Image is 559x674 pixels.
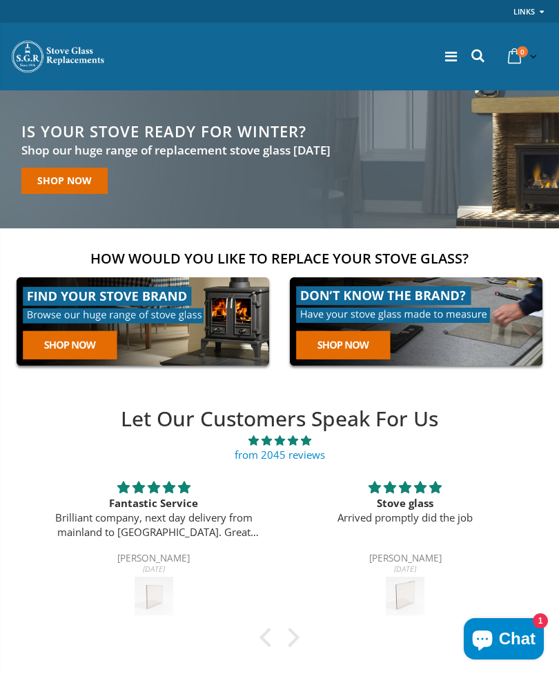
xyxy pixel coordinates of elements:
[386,577,424,615] img: Custom Cut Robax® Stove Glass
[45,496,264,511] div: Fantastic Service
[296,496,515,511] div: Stove glass
[28,433,531,448] span: 4.89 stars
[135,577,173,615] img: Saltfire Parkstone Stove Glass - 285mm x 255mm
[10,249,549,268] h2: How would you like to replace your stove glass?
[28,433,531,462] a: 4.89 stars from 2045 reviews
[296,565,515,573] div: [DATE]
[45,511,264,539] p: Brilliant company, next day delivery from mainland to [GEOGRAPHIC_DATA]. Great price and quality.
[502,43,540,70] a: 0
[284,271,549,372] img: made-to-measure-cta_2cd95ceb-d519-4648-b0cf-d2d338fdf11f.jpg
[10,271,275,372] img: find-your-brand-cta_9b334d5d-5c94-48ed-825f-d7972bbdebd0.jpg
[517,46,528,57] span: 0
[445,47,457,66] a: Menu
[296,554,515,565] div: [PERSON_NAME]
[21,168,108,194] a: Shop now
[45,479,264,496] div: 5 stars
[513,3,535,20] a: Links
[45,554,264,565] div: [PERSON_NAME]
[235,448,325,462] a: from 2045 reviews
[10,39,107,74] img: Stove Glass Replacement
[21,143,331,159] h3: Shop our huge range of replacement stove glass [DATE]
[45,565,264,573] div: [DATE]
[460,618,548,663] inbox-online-store-chat: Shopify online store chat
[28,405,531,433] h2: Let Our Customers Speak For Us
[21,123,331,139] h2: Is your stove ready for winter?
[296,511,515,525] p: Arrived promptly did the job
[296,479,515,496] div: 5 stars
